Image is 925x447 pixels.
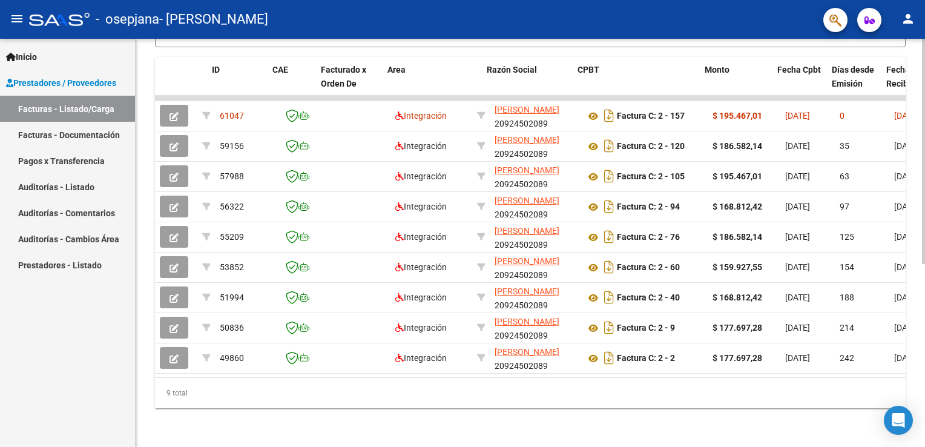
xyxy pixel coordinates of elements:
span: 154 [840,262,854,272]
mat-icon: person [901,12,915,26]
span: 35 [840,141,849,151]
span: 214 [840,323,854,333]
datatable-header-cell: Area [383,57,464,110]
span: CPBT [578,65,599,74]
strong: Factura C: 2 - 94 [617,202,680,212]
span: 59156 [220,141,244,151]
strong: Factura C: 2 - 120 [617,142,685,151]
i: Descargar documento [601,106,617,125]
datatable-header-cell: Días desde Emisión [827,57,881,110]
datatable-header-cell: ID [207,57,268,110]
span: [DATE] [894,262,919,272]
strong: Factura C: 2 - 2 [617,354,675,363]
div: 20924502089 [495,345,576,371]
span: Integración [395,293,447,302]
span: 56322 [220,202,244,211]
div: 20924502089 [495,315,576,340]
strong: Factura C: 2 - 76 [617,233,680,242]
mat-icon: menu [10,12,24,26]
span: 125 [840,232,854,242]
div: 20924502089 [495,133,576,159]
div: 20924502089 [495,254,576,280]
span: Area [387,65,406,74]
span: [DATE] [785,353,810,363]
div: 20924502089 [495,224,576,250]
span: [DATE] [785,141,810,151]
span: Integración [395,232,447,242]
i: Descargar documento [601,136,617,156]
span: 55209 [220,232,244,242]
span: [DATE] [894,353,919,363]
span: [DATE] [894,232,919,242]
strong: $ 177.697,28 [713,323,762,333]
span: Integración [395,353,447,363]
span: Integración [395,262,447,272]
span: 63 [840,171,849,181]
span: [DATE] [894,171,919,181]
strong: $ 195.467,01 [713,111,762,121]
span: [DATE] [894,111,919,121]
span: [DATE] [785,111,810,121]
span: Prestadores / Proveedores [6,76,116,90]
span: [DATE] [785,232,810,242]
span: 51994 [220,293,244,302]
span: 242 [840,353,854,363]
strong: $ 195.467,01 [713,171,762,181]
span: 53852 [220,262,244,272]
span: 61047 [220,111,244,121]
strong: $ 168.812,42 [713,293,762,302]
div: 20924502089 [495,194,576,219]
span: Integración [395,141,447,151]
datatable-header-cell: CAE [268,57,316,110]
strong: $ 177.697,28 [713,353,762,363]
i: Descargar documento [601,197,617,216]
span: Integración [395,323,447,333]
span: 188 [840,293,854,302]
span: [DATE] [785,202,810,211]
span: Integración [395,111,447,121]
span: [PERSON_NAME] [495,196,559,205]
span: [DATE] [785,323,810,333]
div: 20924502089 [495,164,576,189]
strong: Factura C: 2 - 9 [617,323,675,333]
strong: Factura C: 2 - 60 [617,263,680,273]
strong: $ 186.582,14 [713,141,762,151]
span: 49860 [220,353,244,363]
span: Integración [395,171,447,181]
span: [DATE] [894,141,919,151]
span: Facturado x Orden De [321,65,366,88]
span: - [PERSON_NAME] [159,6,268,33]
strong: $ 186.582,14 [713,232,762,242]
span: [PERSON_NAME] [495,105,559,114]
span: [PERSON_NAME] [495,256,559,266]
datatable-header-cell: CPBT [573,57,700,110]
i: Descargar documento [601,227,617,247]
strong: Factura C: 2 - 157 [617,111,685,121]
span: [PERSON_NAME] [495,135,559,145]
span: [DATE] [785,293,810,302]
span: [DATE] [894,202,919,211]
div: Open Intercom Messenger [884,406,913,435]
span: [DATE] [785,262,810,272]
strong: Factura C: 2 - 105 [617,172,685,182]
span: [PERSON_NAME] [495,286,559,296]
strong: $ 168.812,42 [713,202,762,211]
span: 0 [840,111,844,121]
span: Fecha Recibido [886,65,920,88]
datatable-header-cell: Fecha Cpbt [772,57,827,110]
span: 97 [840,202,849,211]
i: Descargar documento [601,167,617,186]
span: CAE [272,65,288,74]
i: Descargar documento [601,288,617,307]
span: Días desde Emisión [832,65,874,88]
span: [DATE] [894,293,919,302]
span: ID [212,65,220,74]
span: [PERSON_NAME] [495,165,559,175]
span: [PERSON_NAME] [495,226,559,236]
span: [PERSON_NAME] [495,317,559,326]
span: - osepjana [96,6,159,33]
datatable-header-cell: Facturado x Orden De [316,57,383,110]
span: 57988 [220,171,244,181]
div: 20924502089 [495,103,576,128]
i: Descargar documento [601,318,617,337]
